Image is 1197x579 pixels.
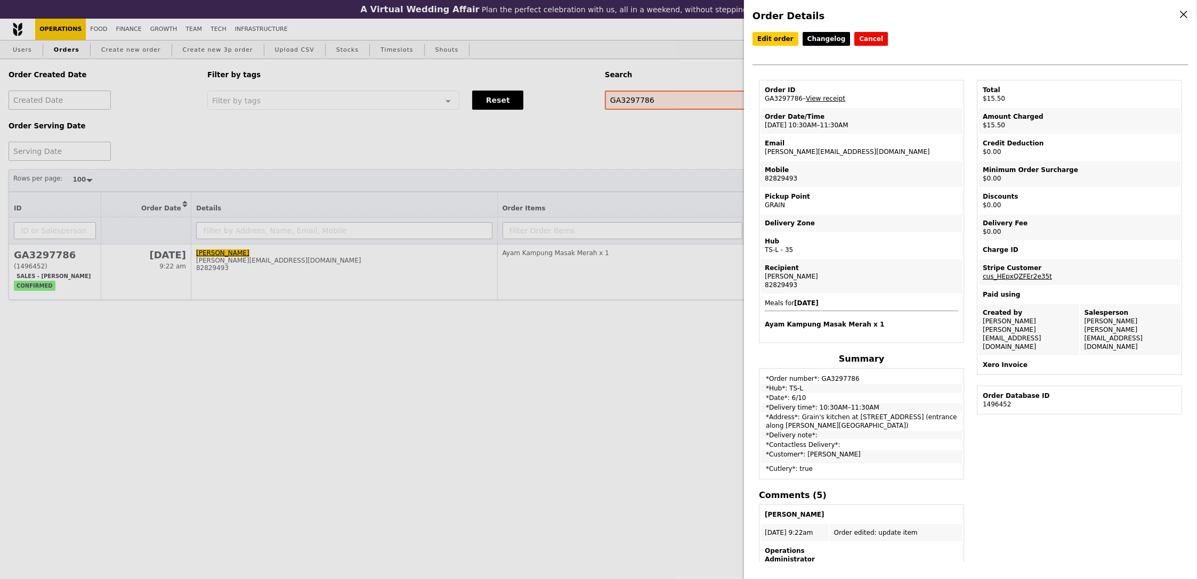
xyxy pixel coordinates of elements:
td: $0.00 [978,215,1180,240]
td: TS-L - 35 [761,233,963,258]
span: – [803,95,806,102]
span: [DATE] 9:22am [765,529,813,536]
td: *Cutlery*: true [761,464,963,478]
div: Amount Charged [983,112,1176,121]
div: Order Date/Time [765,112,958,121]
td: 82829493 [761,161,963,187]
div: Hub [765,237,958,246]
div: Credit Deduction [983,139,1176,148]
button: Cancel [854,32,888,46]
div: Order Database ID [983,392,1176,400]
td: *Delivery note*: [761,431,963,439]
td: *Order number*: GA3297786 [761,370,963,383]
div: Delivery Zone [765,219,958,227]
td: GRAIN [761,188,963,214]
td: $15.50 [978,108,1180,134]
a: cus_HEpxQZFEr2e35t [983,273,1052,280]
div: Recipient [765,264,958,272]
td: *Delivery time*: 10:30AM–11:30AM [761,403,963,412]
td: $15.50 [978,81,1180,107]
b: [DATE] [794,299,819,307]
td: *Customer*: [PERSON_NAME] [761,450,963,463]
td: *Address*: Grain's kitchen at [STREET_ADDRESS] (entrance along [PERSON_NAME][GEOGRAPHIC_DATA]) [761,413,963,430]
td: [PERSON_NAME] [PERSON_NAME][EMAIL_ADDRESS][DOMAIN_NAME] [1080,304,1181,355]
div: [PERSON_NAME] [765,272,958,281]
div: Mobile [765,166,958,174]
a: Changelog [803,32,851,46]
td: $0.00 [978,161,1180,187]
td: [DATE] 10:30AM–11:30AM [761,108,963,134]
div: Stripe Customer [983,264,1176,272]
td: 1496452 [978,387,1180,413]
div: Paid using [983,290,1176,299]
b: Operations Administrator [765,547,815,563]
div: Delivery Fee [983,219,1176,227]
div: Pickup Point [765,192,958,201]
td: [PERSON_NAME][EMAIL_ADDRESS][DOMAIN_NAME] [761,135,963,160]
div: Discounts [983,192,1176,201]
h4: Summary [759,354,964,364]
a: View receipt [806,95,845,102]
h4: Comments (5) [759,490,964,500]
div: Charge ID [983,246,1176,254]
b: [PERSON_NAME] [765,511,824,518]
td: $0.00 [978,188,1180,214]
td: $0.00 [978,135,1180,160]
td: [PERSON_NAME] [PERSON_NAME][EMAIL_ADDRESS][DOMAIN_NAME] [978,304,1079,355]
h4: Ayam Kampung Masak Merah x 1 [765,320,958,329]
span: Meals for [765,299,958,329]
a: Edit order [753,32,798,46]
td: GA3297786 [761,81,963,107]
div: Order ID [765,86,958,94]
div: Total [983,86,1176,94]
td: *Contactless Delivery*: [761,441,963,449]
div: Email [765,139,958,148]
div: Created by [983,308,1075,317]
div: 82829493 [765,281,958,289]
td: Order edited: update item [830,524,963,541]
td: *Hub*: TS-L [761,384,963,393]
div: Minimum Order Surcharge [983,166,1176,174]
td: *Date*: 6/10 [761,394,963,402]
div: Salesperson [1085,308,1177,317]
span: Order Details [753,10,824,21]
div: Xero Invoice [983,361,1176,369]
